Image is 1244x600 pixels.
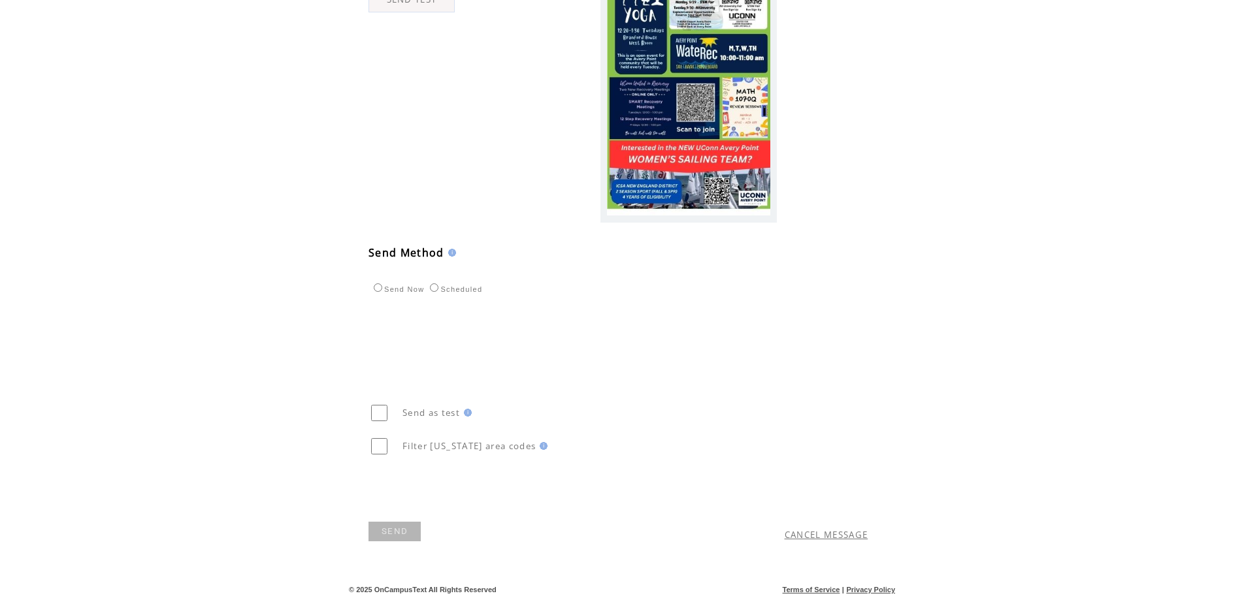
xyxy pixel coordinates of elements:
a: Terms of Service [783,586,840,593]
label: Send Now [370,285,424,293]
label: Scheduled [427,285,482,293]
a: CANCEL MESSAGE [785,529,868,541]
span: Send Method [368,245,444,260]
input: Send Now [374,283,382,292]
input: Scheduled [430,283,438,292]
a: Privacy Policy [846,586,895,593]
a: SEND [368,522,421,541]
img: help.gif [460,409,472,417]
img: help.gif [536,442,548,450]
span: Send as test [402,407,460,418]
img: help.gif [444,249,456,257]
span: © 2025 OnCampusText All Rights Reserved [349,586,497,593]
span: Filter [US_STATE] area codes [402,440,536,452]
span: | [842,586,844,593]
